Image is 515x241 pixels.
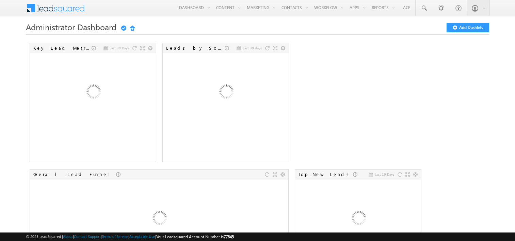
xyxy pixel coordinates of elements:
[63,234,73,239] a: About
[74,234,101,239] a: Contact Support
[243,45,262,51] span: Last 30 days
[156,234,234,239] span: Your Leadsquared Account Number is
[299,171,353,177] div: Top New Leads
[166,45,225,51] div: Leads by Sources
[375,171,394,177] span: Last 10 Days
[33,45,92,51] div: Key Lead Metrics
[102,234,128,239] a: Terms of Service
[189,56,262,129] img: Loading...
[57,56,130,129] img: Loading...
[129,234,155,239] a: Acceptable Use
[447,23,489,32] button: Add Dashlets
[33,171,116,177] div: Overall Lead Funnel
[224,234,234,239] span: 77845
[26,21,116,32] span: Administrator Dashboard
[110,45,129,51] span: Last 30 Days
[26,234,234,240] span: © 2025 LeadSquared | | | | |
